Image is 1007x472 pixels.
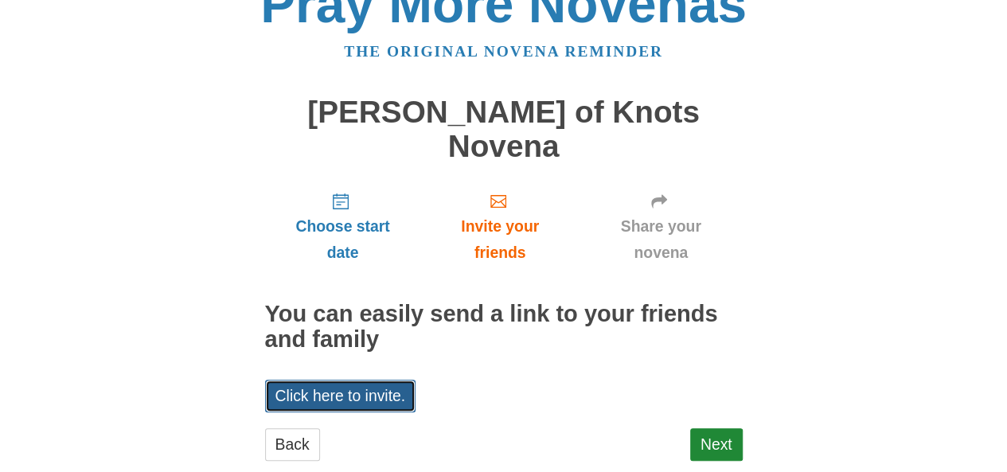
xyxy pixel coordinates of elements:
span: Invite your friends [436,213,563,266]
h1: [PERSON_NAME] of Knots Novena [265,96,743,163]
a: Next [690,428,743,461]
a: Choose start date [265,179,421,274]
a: Back [265,428,320,461]
span: Choose start date [281,213,405,266]
span: Share your novena [595,213,727,266]
h2: You can easily send a link to your friends and family [265,302,743,353]
a: Click here to invite. [265,380,416,412]
a: The original novena reminder [344,43,663,60]
a: Share your novena [580,179,743,274]
a: Invite your friends [420,179,579,274]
